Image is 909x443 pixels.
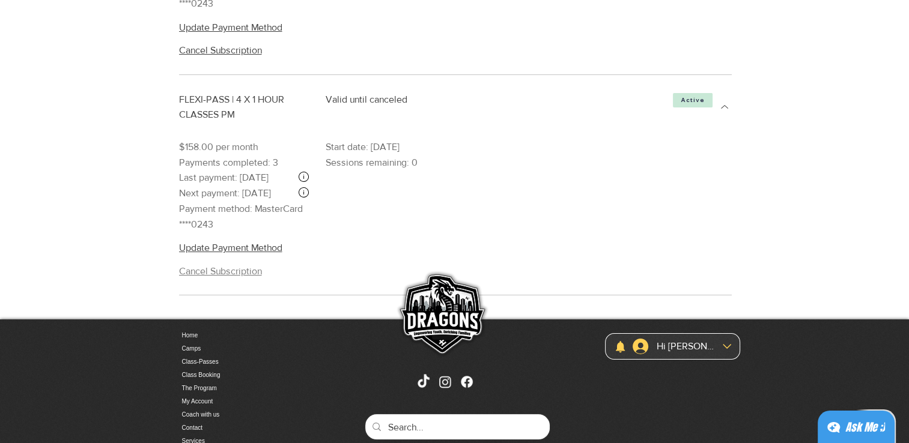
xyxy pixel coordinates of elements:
[717,92,732,122] button: more details
[179,44,262,57] span: Cancel Subscription
[182,329,308,342] a: Home
[179,201,311,232] span: Payment method: MasterCard ****0243
[179,155,311,170] span: Payments completed: 3
[179,170,297,185] span: Last payment: [DATE]
[681,96,705,104] span: Active
[179,21,732,34] button: Update Payment Method
[182,369,308,382] a: Class Booking
[182,408,308,421] a: Coach with us
[179,21,282,34] span: Update Payment Method
[179,94,284,120] span: FLEXI-PASS | 4 X 1 HOUR CLASSES PM
[652,340,719,353] div: [PERSON_NAME]
[179,185,297,201] span: Next payment: [DATE]
[179,265,732,278] button: Cancel Subscription
[182,382,308,395] a: The Program
[388,414,524,441] input: Search...
[628,335,740,358] div: Yulong Liu account
[326,94,407,104] span: Valid until canceled
[182,421,308,435] a: Contact
[326,142,400,152] span: Start date: [DATE]
[182,355,308,369] a: Class-Passes
[182,395,308,408] a: My Account
[416,374,475,390] ul: Social Bar
[182,342,308,355] a: Camps
[179,265,262,278] span: Cancel Subscription
[179,241,282,255] span: Update Payment Method
[179,139,311,155] span: $158.00 per month
[179,44,732,57] button: Cancel Subscription
[845,419,885,436] div: Ask Me ;)
[392,266,491,365] img: Skate Dragons logo with the slogan 'Empowering Youth, Enriching Families' in Singapore.
[179,241,732,255] button: Update Payment Method
[614,340,627,353] a: Notifications
[326,157,418,167] span: Sessions remaining: 0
